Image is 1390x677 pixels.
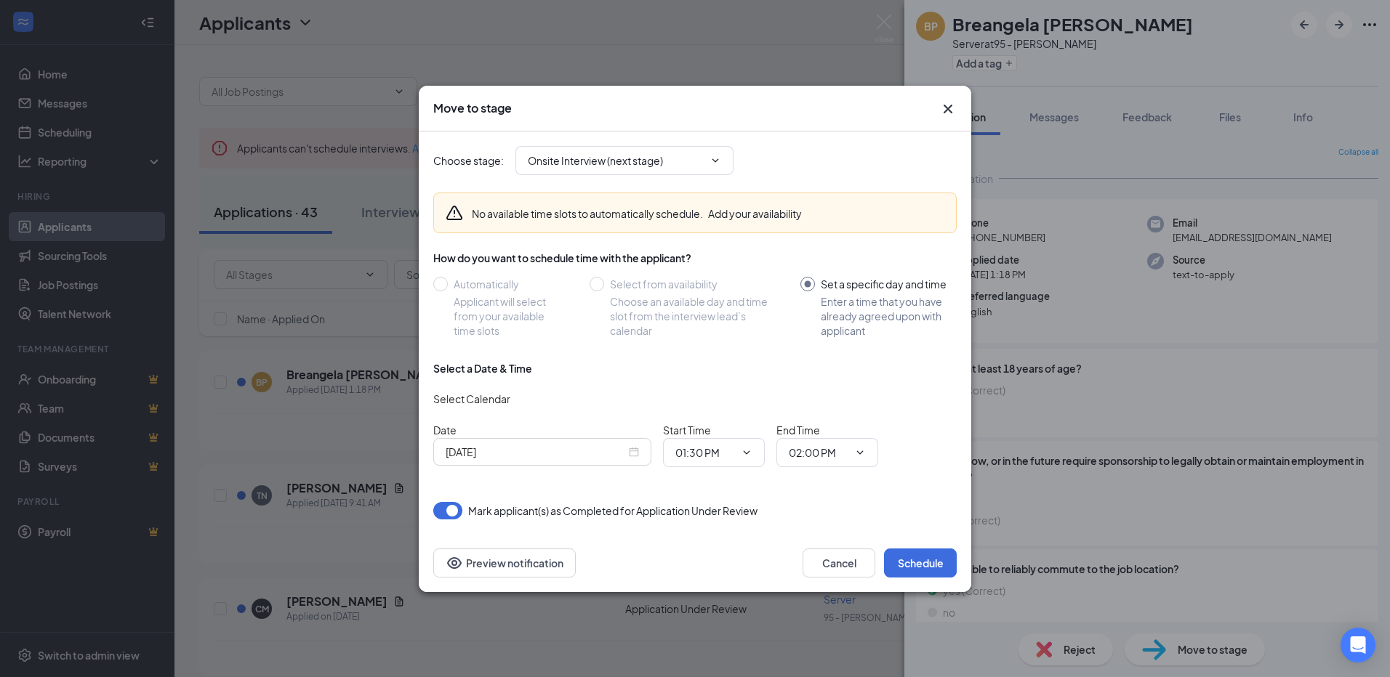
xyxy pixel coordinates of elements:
span: Select Calendar [433,392,510,405]
div: No available time slots to automatically schedule. [472,206,802,221]
span: Choose stage : [433,153,504,169]
svg: ChevronDown [710,155,721,166]
button: Close [939,100,957,118]
input: End time [789,445,848,461]
svg: Cross [939,100,957,118]
span: Mark applicant(s) as Completed for Application Under Review [468,502,758,519]
span: Start Time [663,423,711,437]
input: Oct 15, 2025 [446,444,626,460]
svg: Eye [446,554,463,572]
div: How do you want to schedule time with the applicant? [433,251,957,265]
h3: Move to stage [433,100,512,116]
span: End Time [776,423,820,437]
button: Schedule [884,548,957,577]
input: Start time [675,445,735,461]
div: Select a Date & Time [433,361,532,376]
span: Date [433,423,457,437]
svg: ChevronDown [854,447,866,458]
button: Add your availability [708,206,802,221]
button: Preview notificationEye [433,548,576,577]
svg: ChevronDown [741,447,752,458]
svg: Warning [446,204,463,222]
button: Cancel [803,548,875,577]
div: Open Intercom Messenger [1341,628,1375,662]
